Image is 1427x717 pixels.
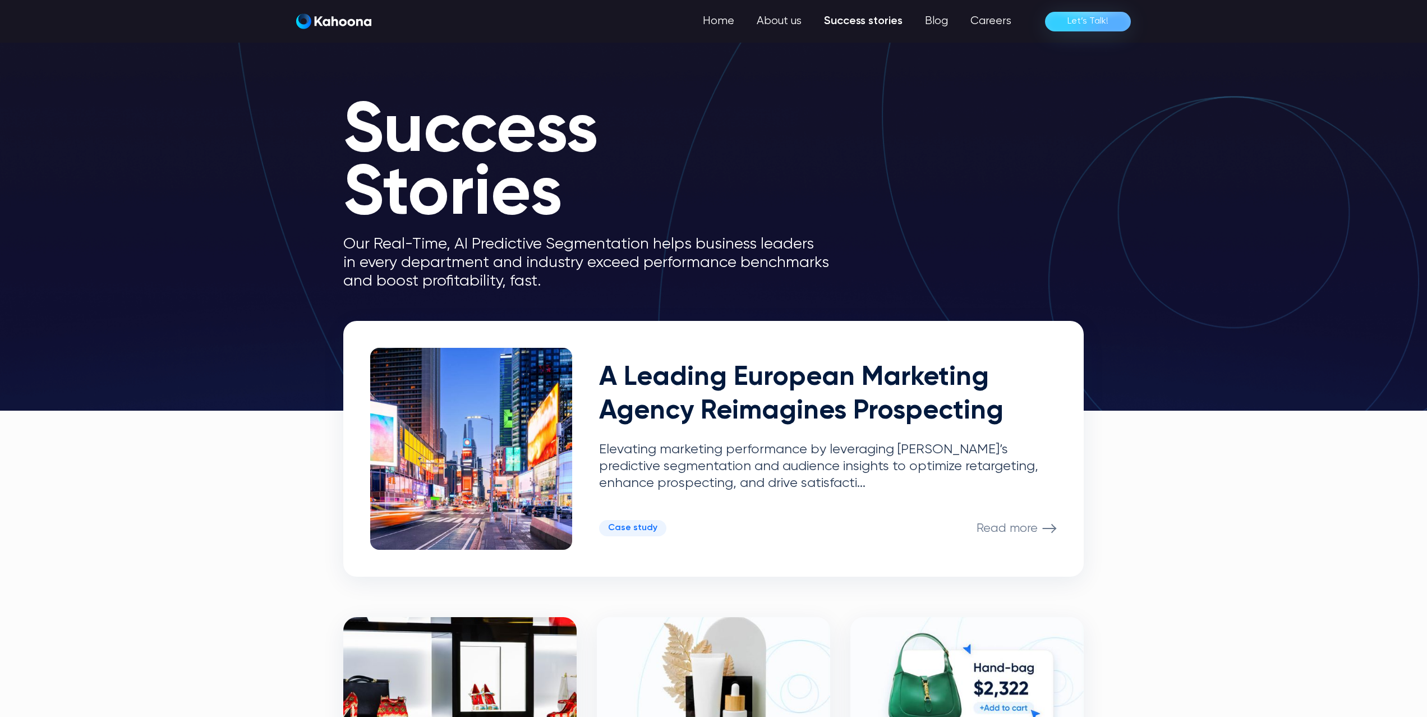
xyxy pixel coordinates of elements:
div: Let’s Talk! [1067,12,1108,30]
a: About us [745,10,813,33]
a: Success stories [813,10,914,33]
p: Our Real-Time, AI Predictive Segmentation helps business leaders in every department and industry... [343,235,848,291]
a: Home [692,10,745,33]
a: Let’s Talk! [1045,12,1131,31]
a: A Leading European Marketing Agency Reimagines ProspectingElevating marketing performance by leve... [343,321,1084,577]
img: Kahoona logo white [296,13,371,29]
h1: Success Stories [343,101,848,226]
p: Read more [977,521,1038,536]
div: Case study [608,523,657,534]
a: Blog [914,10,959,33]
h2: A Leading European Marketing Agency Reimagines Prospecting [599,361,1057,428]
a: home [296,13,371,30]
a: Careers [959,10,1023,33]
p: Elevating marketing performance by leveraging [PERSON_NAME]’s predictive segmentation and audienc... [599,442,1057,491]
